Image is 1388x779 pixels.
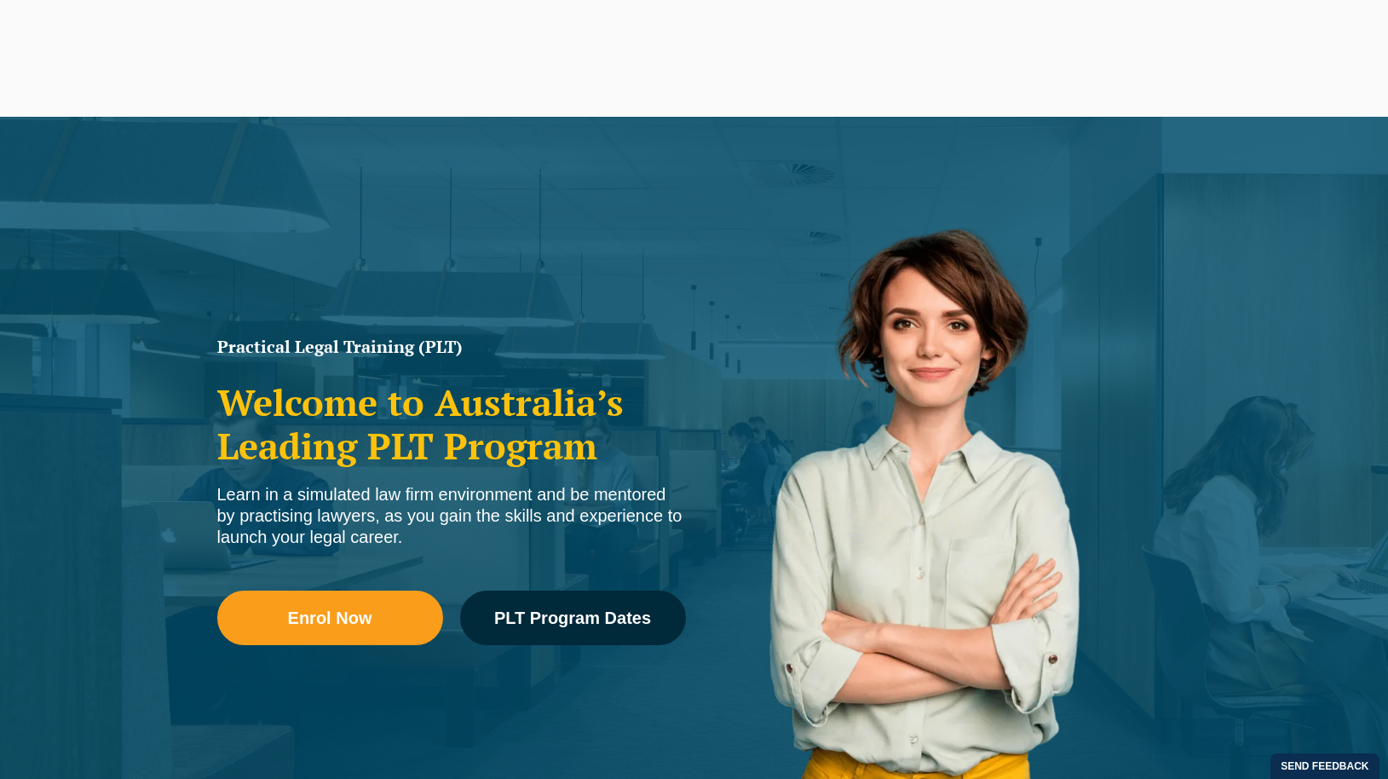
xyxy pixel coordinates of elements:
div: Learn in a simulated law firm environment and be mentored by practising lawyers, as you gain the ... [217,484,686,548]
h1: Practical Legal Training (PLT) [217,338,686,355]
a: Enrol Now [217,591,443,645]
span: PLT Program Dates [494,609,651,626]
span: Enrol Now [288,609,372,626]
a: PLT Program Dates [460,591,686,645]
h2: Welcome to Australia’s Leading PLT Program [217,381,686,467]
